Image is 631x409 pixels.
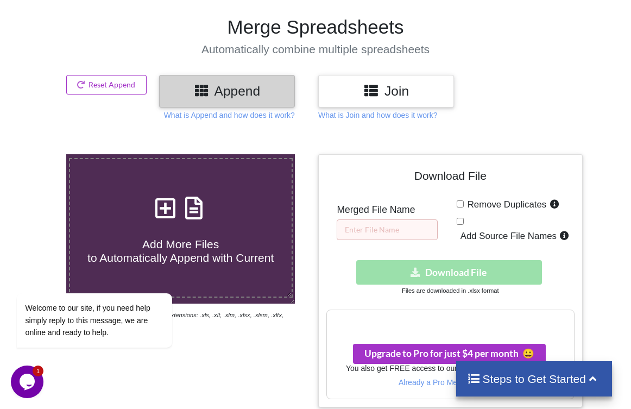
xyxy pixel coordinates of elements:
[464,199,547,210] span: Remove Duplicates
[164,110,295,121] p: What is Append and how does it work?
[402,287,499,294] small: Files are downloaded in .xlsx format
[326,162,575,193] h4: Download File
[11,195,206,360] iframe: chat widget
[66,75,147,95] button: Reset Append
[326,83,446,99] h3: Join
[364,348,534,359] span: Upgrade to Pro for just $4 per month
[318,110,437,121] p: What is Join and how does it work?
[327,377,574,388] p: Already a Pro Member? Log In
[337,204,438,216] h5: Merged File Name
[167,83,287,99] h3: Append
[327,316,574,328] h3: Your files are more than 1 MB
[337,219,438,240] input: Enter File Name
[467,372,601,386] h4: Steps to Get Started
[11,366,46,398] iframe: chat widget
[327,364,574,373] h6: You also get FREE access to our other tool
[457,231,557,241] span: Add Source File Names
[353,344,546,364] button: Upgrade to Pro for just $4 per monthsmile
[519,348,534,359] span: smile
